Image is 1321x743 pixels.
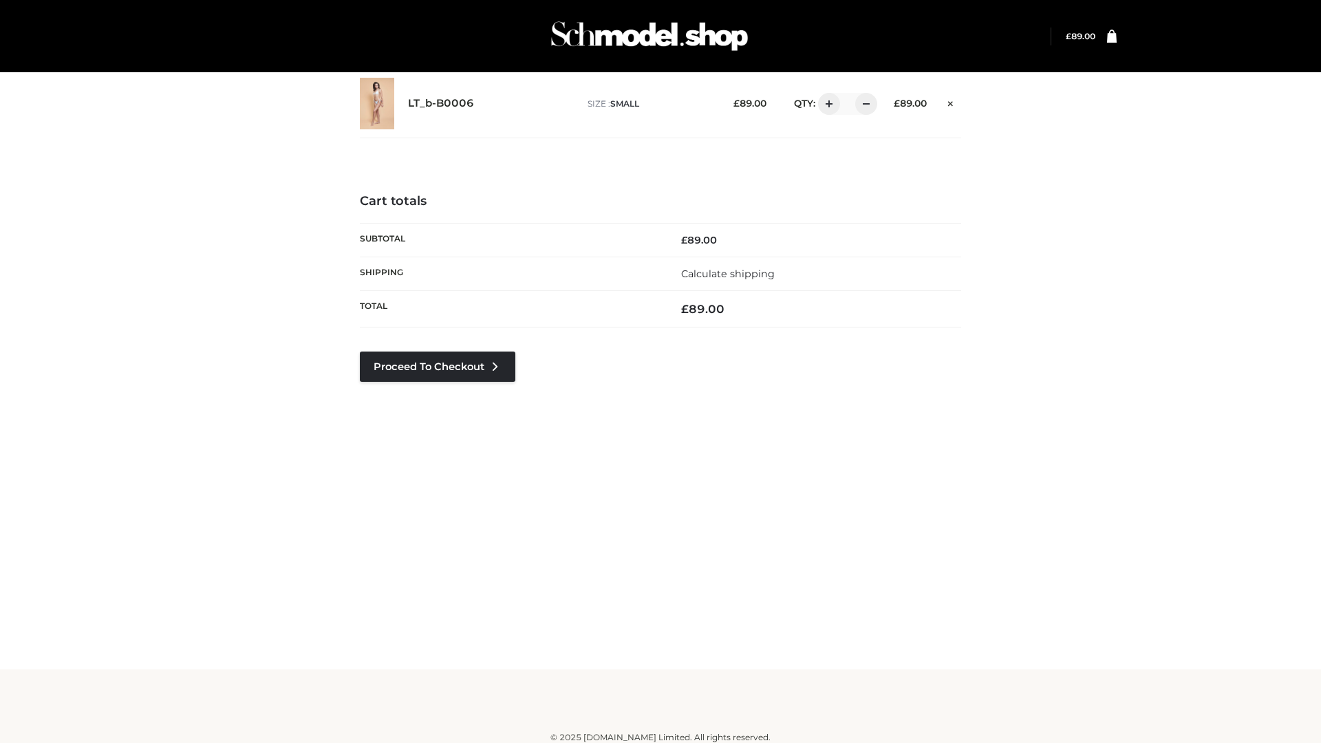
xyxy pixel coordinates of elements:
bdi: 89.00 [681,302,724,316]
p: size : [588,98,712,110]
a: Calculate shipping [681,268,775,280]
img: Schmodel Admin 964 [546,9,753,63]
span: £ [681,234,687,246]
th: Subtotal [360,223,660,257]
th: Total [360,291,660,327]
div: QTY: [780,93,872,115]
bdi: 89.00 [681,234,717,246]
span: £ [733,98,740,109]
span: £ [894,98,900,109]
a: Proceed to Checkout [360,352,515,382]
bdi: 89.00 [1066,31,1095,41]
bdi: 89.00 [733,98,766,109]
h4: Cart totals [360,194,961,209]
a: Remove this item [941,93,961,111]
span: £ [681,302,689,316]
th: Shipping [360,257,660,290]
span: £ [1066,31,1071,41]
bdi: 89.00 [894,98,927,109]
span: SMALL [610,98,639,109]
a: £89.00 [1066,31,1095,41]
a: LT_b-B0006 [408,97,474,110]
